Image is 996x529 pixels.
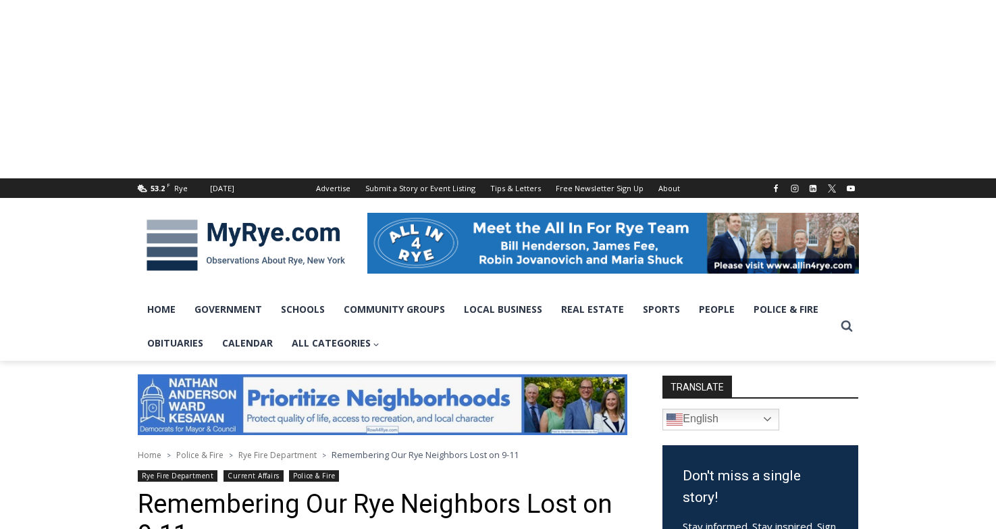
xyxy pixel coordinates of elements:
a: Facebook [768,180,784,197]
a: All Categories [282,326,390,360]
a: Calendar [213,326,282,360]
a: Rye Fire Department [238,449,317,461]
div: [DATE] [210,182,234,195]
h3: Don't miss a single story! [683,465,838,508]
a: Rye Fire Department [138,470,218,482]
a: Advertise [309,178,358,198]
a: Linkedin [805,180,821,197]
nav: Breadcrumbs [138,448,627,461]
a: Local Business [454,293,552,326]
button: View Search Form [835,314,859,338]
span: > [322,451,326,460]
a: Schools [271,293,334,326]
nav: Primary Navigation [138,293,835,361]
span: All Categories [292,336,380,351]
a: YouTube [843,180,859,197]
a: Police & Fire [176,449,224,461]
a: Home [138,449,161,461]
div: Rye [174,182,188,195]
a: Police & Fire [289,470,339,482]
img: en [666,411,683,428]
span: > [229,451,233,460]
a: Real Estate [552,293,633,326]
a: Instagram [787,180,803,197]
span: > [167,451,171,460]
span: 53.2 [151,183,165,193]
a: About [651,178,687,198]
span: Remembering Our Rye Neighbors Lost on 9-11 [332,449,519,461]
a: Submit a Story or Event Listing [358,178,483,198]
nav: Secondary Navigation [309,178,687,198]
img: MyRye.com [138,210,354,280]
a: Current Affairs [224,470,284,482]
a: People [689,293,744,326]
img: All in for Rye [367,213,859,274]
a: X [824,180,840,197]
a: Obituaries [138,326,213,360]
a: Government [185,293,271,326]
a: Tips & Letters [483,178,548,198]
a: Community Groups [334,293,454,326]
a: Home [138,293,185,326]
span: F [167,181,170,188]
a: English [662,409,779,430]
a: Police & Fire [744,293,828,326]
a: Sports [633,293,689,326]
strong: TRANSLATE [662,376,732,397]
a: Free Newsletter Sign Up [548,178,651,198]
